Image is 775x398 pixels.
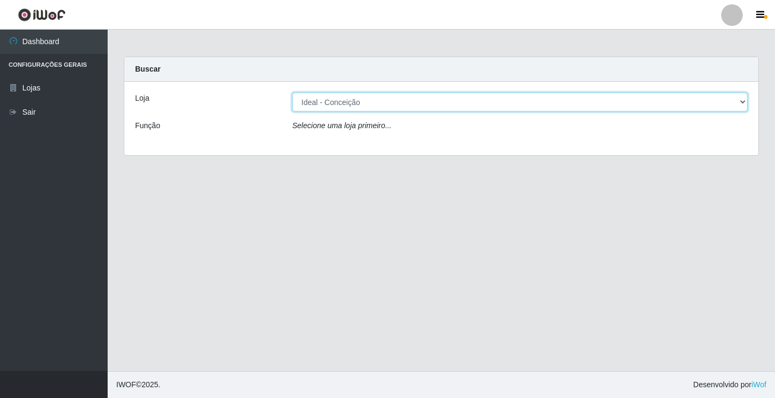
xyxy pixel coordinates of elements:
[751,380,766,389] a: iWof
[292,121,391,130] i: Selecione uma loja primeiro...
[116,380,136,389] span: IWOF
[693,379,766,390] span: Desenvolvido por
[18,8,66,22] img: CoreUI Logo
[116,379,160,390] span: © 2025 .
[135,65,160,73] strong: Buscar
[135,93,149,104] label: Loja
[135,120,160,131] label: Função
